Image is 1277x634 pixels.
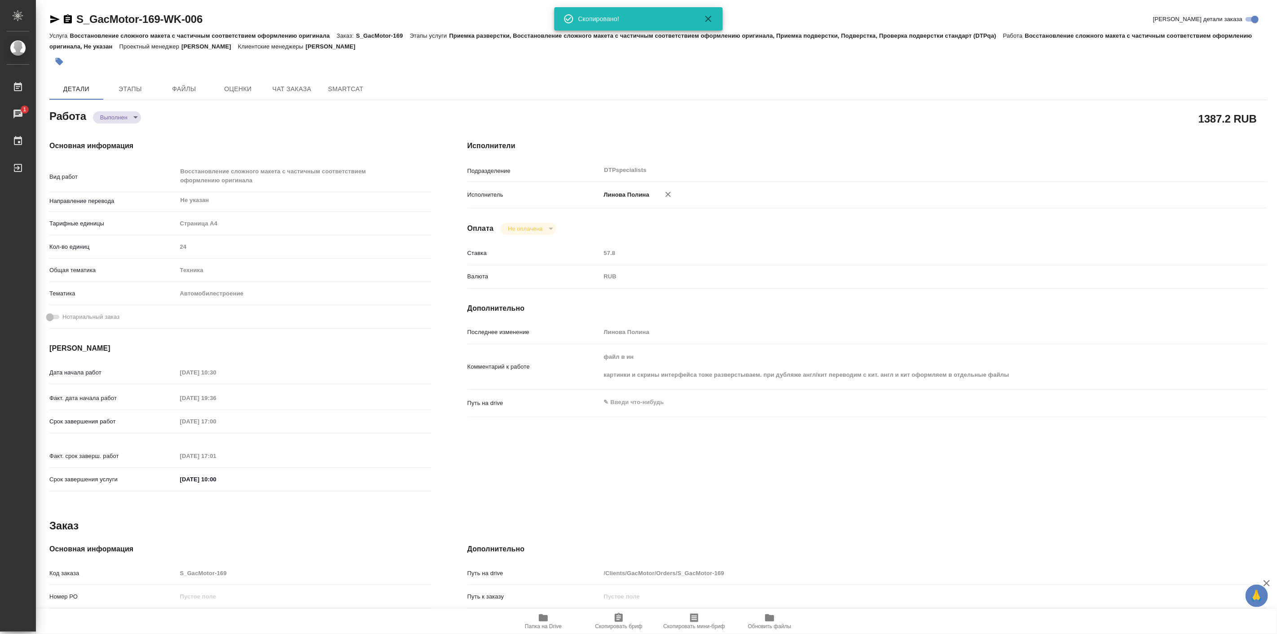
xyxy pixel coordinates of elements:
span: Скопировать бриф [595,623,642,630]
input: Пустое поле [177,240,432,253]
input: Пустое поле [601,590,1201,603]
p: Путь на drive [467,569,601,578]
h2: 1387.2 RUB [1198,111,1257,126]
a: S_GacMotor-169-WK-006 [76,13,203,25]
p: Тарифные единицы [49,219,177,228]
input: Пустое поле [601,247,1201,260]
span: Файлы [163,84,206,95]
p: Приемка разверстки, Восстановление сложного макета с частичным соответствием оформлению оригинала... [449,32,1003,39]
p: Восстановление сложного макета с частичным соответствием оформлению оригинала [70,32,336,39]
p: Код заказа [49,569,177,578]
p: Факт. дата начала работ [49,394,177,403]
input: Пустое поле [601,567,1201,580]
h2: Заказ [49,519,79,533]
span: 1 [18,105,31,114]
p: Заказ: [337,32,356,39]
h4: Исполнители [467,141,1267,151]
span: SmartCat [324,84,367,95]
p: Направление перевода [49,197,177,206]
h4: Дополнительно [467,544,1267,555]
p: Валюта [467,272,601,281]
span: Обновить файлы [748,623,792,630]
span: Скопировать мини-бриф [663,623,725,630]
button: Скопировать ссылку [62,14,73,25]
p: Срок завершения услуги [49,475,177,484]
p: Вид работ [49,172,177,181]
p: Путь к заказу [467,592,601,601]
div: RUB [601,269,1201,284]
p: Этапы услуги [410,32,449,39]
p: Путь на drive [467,399,601,408]
button: Обновить файлы [732,609,807,634]
p: Последнее изменение [467,328,601,337]
p: Ставка [467,249,601,258]
button: Выполнен [97,114,130,121]
h4: Основная информация [49,141,432,151]
p: [PERSON_NAME] [181,43,238,50]
span: Оценки [216,84,260,95]
p: [PERSON_NAME] [306,43,362,50]
p: Проектный менеджер [119,43,181,50]
span: Чат заказа [270,84,313,95]
p: Работа [1003,32,1025,39]
h4: Оплата [467,223,494,234]
p: Общая тематика [49,266,177,275]
input: Пустое поле [177,590,432,603]
p: Клиентские менеджеры [238,43,306,50]
div: Страница А4 [177,216,432,231]
button: Скопировать бриф [581,609,656,634]
div: Скопировано! [578,14,691,23]
p: Линова Полина [601,190,650,199]
p: Тематика [49,289,177,298]
span: Нотариальный заказ [62,313,119,321]
span: 🙏 [1249,586,1264,605]
button: Скопировать мини-бриф [656,609,732,634]
p: Исполнитель [467,190,601,199]
p: Комментарий к работе [467,362,601,371]
textarea: файл в ин картинки и скрины интерфейса тоже разверстываем. при дубляже англ/кит переводим с кит. ... [601,349,1201,383]
h2: Работа [49,107,86,123]
div: Техника [177,263,432,278]
span: Папка на Drive [525,623,562,630]
p: S_GacMotor-169 [356,32,410,39]
div: Автомобилестроение [177,286,432,301]
button: Папка на Drive [506,609,581,634]
p: Дата начала работ [49,368,177,377]
span: Этапы [109,84,152,95]
button: Скопировать ссылку для ЯМессенджера [49,14,60,25]
p: Номер РО [49,592,177,601]
input: Пустое поле [177,392,255,405]
a: 1 [2,103,34,125]
p: Срок завершения работ [49,417,177,426]
button: Не оплачена [505,225,545,233]
input: Пустое поле [177,366,255,379]
p: Кол-во единиц [49,242,177,251]
input: ✎ Введи что-нибудь [177,473,255,486]
h4: [PERSON_NAME] [49,343,432,354]
button: Добавить тэг [49,52,69,71]
div: Выполнен [93,111,141,123]
div: Выполнен [501,223,556,235]
input: Пустое поле [177,567,432,580]
span: Детали [55,84,98,95]
p: Услуга [49,32,70,39]
h4: Основная информация [49,544,432,555]
h4: Дополнительно [467,303,1267,314]
input: Пустое поле [177,415,255,428]
span: [PERSON_NAME] детали заказа [1153,15,1242,24]
input: Пустое поле [177,449,255,462]
button: Закрыть [698,13,719,24]
button: Удалить исполнителя [658,185,678,204]
p: Факт. срок заверш. работ [49,452,177,461]
input: Пустое поле [601,326,1201,339]
p: Подразделение [467,167,601,176]
button: 🙏 [1246,585,1268,607]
